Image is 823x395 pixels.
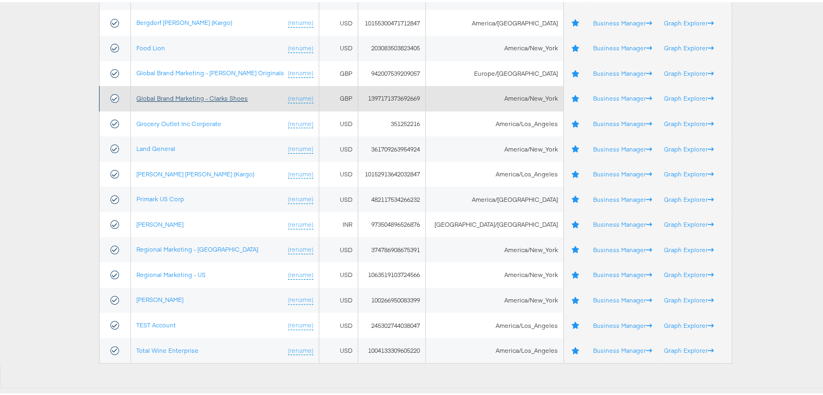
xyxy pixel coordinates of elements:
a: Regional Marketing - [GEOGRAPHIC_DATA] [136,243,258,251]
td: 10152913642032847 [358,160,426,185]
a: Business Manager [592,319,651,327]
td: America/New_York [426,134,563,160]
td: 482117534266232 [358,185,426,210]
td: 10155300471712847 [358,8,426,34]
a: (rename) [288,293,313,302]
a: Business Manager [592,193,651,201]
a: Graph Explorer [664,42,714,50]
td: 100266950083399 [358,286,426,311]
a: Graph Explorer [664,92,714,100]
a: Business Manager [592,143,651,151]
td: America/New_York [426,84,563,109]
a: Graph Explorer [664,67,714,75]
a: Bergdorf [PERSON_NAME] (Kargo) [136,16,232,24]
a: Land General [136,142,175,150]
a: (rename) [288,218,313,227]
td: 245302744038047 [358,311,426,336]
a: (rename) [288,142,313,152]
a: Business Manager [592,117,651,126]
a: Business Manager [592,294,651,302]
a: (rename) [288,42,313,51]
a: Global Brand Marketing - [PERSON_NAME] Originals [136,67,284,75]
a: Grocery Outlet Inc Corporate [136,117,221,126]
a: (rename) [288,67,313,76]
td: USD [319,109,358,135]
td: 1063519103724566 [358,260,426,286]
td: 374786908675391 [358,235,426,260]
td: 1004133309605220 [358,336,426,361]
td: USD [319,336,358,361]
a: Graph Explorer [664,218,714,226]
a: Food Lion [136,42,165,50]
td: America/Los_Angeles [426,109,563,135]
td: USD [319,185,358,210]
td: America/New_York [426,260,563,286]
td: USD [319,134,358,160]
a: Business Manager [592,243,651,252]
td: USD [319,235,358,260]
td: 973504896526876 [358,210,426,235]
td: America/New_York [426,34,563,59]
td: USD [319,34,358,59]
a: (rename) [288,16,313,25]
a: Business Manager [592,218,651,226]
a: Business Manager [592,42,651,50]
a: Primark US Corp [136,193,184,201]
td: America/Los_Angeles [426,311,563,336]
td: USD [319,8,358,34]
a: (rename) [288,92,313,101]
a: Graph Explorer [664,268,714,276]
td: GBP [319,59,358,84]
td: Europe/[GEOGRAPHIC_DATA] [426,59,563,84]
a: [PERSON_NAME] [136,293,183,301]
td: USD [319,160,358,185]
td: America/Los_Angeles [426,336,563,361]
a: Graph Explorer [664,193,714,201]
a: Graph Explorer [664,294,714,302]
a: (rename) [288,193,313,202]
a: [PERSON_NAME] [PERSON_NAME] (Kargo) [136,168,254,176]
a: Global Brand Marketing - Clarks Shoes [136,92,248,100]
a: (rename) [288,168,313,177]
a: Graph Explorer [664,143,714,151]
td: America/Los_Angeles [426,160,563,185]
td: USD [319,260,358,286]
a: [PERSON_NAME] [136,218,183,226]
td: [GEOGRAPHIC_DATA]/[GEOGRAPHIC_DATA] [426,210,563,235]
a: Business Manager [592,92,651,100]
a: Total Wine Enterprise [136,344,199,352]
td: America/[GEOGRAPHIC_DATA] [426,8,563,34]
td: America/New_York [426,235,563,260]
td: GBP [319,84,358,109]
a: Business Manager [592,344,651,352]
a: (rename) [288,268,313,278]
a: (rename) [288,344,313,353]
a: (rename) [288,243,313,252]
a: Regional Marketing - US [136,268,206,276]
a: (rename) [288,117,313,127]
a: Graph Explorer [664,168,714,176]
a: Graph Explorer [664,319,714,327]
td: 942007539209057 [358,59,426,84]
td: America/New_York [426,286,563,311]
a: Business Manager [592,17,651,25]
a: Business Manager [592,67,651,75]
td: USD [319,311,358,336]
td: 203083503823405 [358,34,426,59]
td: INR [319,210,358,235]
td: 1397171373692669 [358,84,426,109]
td: 351252216 [358,109,426,135]
a: (rename) [288,319,313,328]
a: Business Manager [592,168,651,176]
td: America/[GEOGRAPHIC_DATA] [426,185,563,210]
a: Business Manager [592,268,651,276]
a: Graph Explorer [664,117,714,126]
a: TEST Account [136,319,176,327]
a: Graph Explorer [664,243,714,252]
a: Graph Explorer [664,17,714,25]
td: USD [319,286,358,311]
td: 361709263954924 [358,134,426,160]
a: Graph Explorer [664,344,714,352]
